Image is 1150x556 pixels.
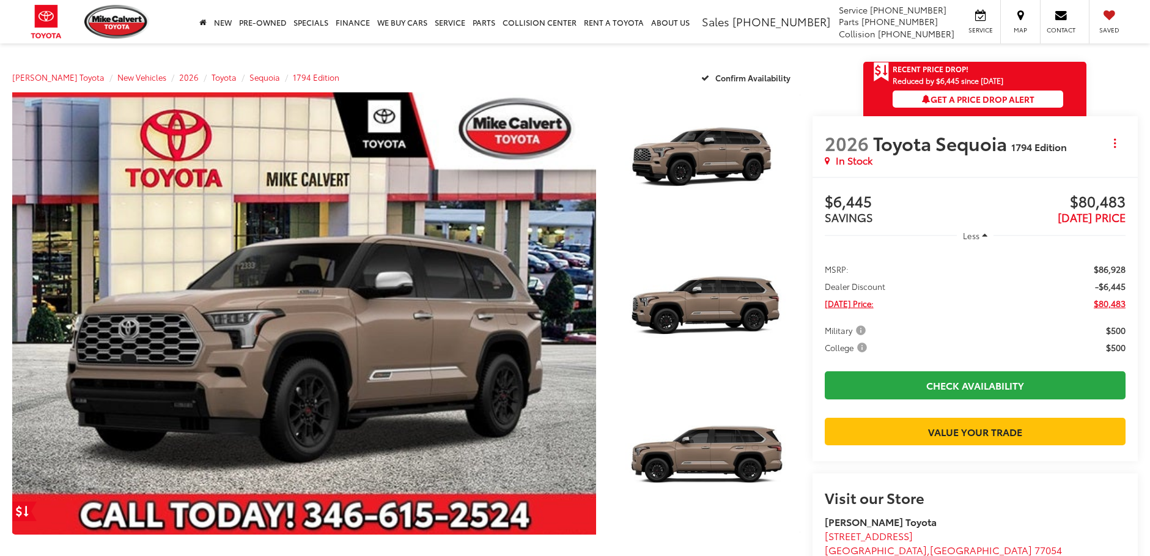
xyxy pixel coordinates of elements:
[1094,297,1126,310] span: $80,483
[967,26,994,34] span: Service
[825,130,869,156] span: 2026
[610,92,800,235] a: Expand Photo 1
[825,371,1126,399] a: Check Availability
[825,324,870,336] button: Military
[861,15,938,28] span: [PHONE_NUMBER]
[975,193,1126,212] span: $80,483
[878,28,954,40] span: [PHONE_NUMBER]
[825,341,869,354] span: College
[957,224,993,246] button: Less
[610,391,800,535] a: Expand Photo 3
[117,72,166,83] a: New Vehicles
[695,67,800,88] button: Confirm Availability
[1011,139,1067,154] span: 1794 Edition
[825,280,885,292] span: Dealer Discount
[1096,26,1122,34] span: Saved
[963,230,979,241] span: Less
[893,64,968,74] span: Recent Price Drop!
[836,154,872,168] span: In Stock
[825,209,873,225] span: SAVINGS
[249,72,280,83] a: Sequoia
[1114,138,1116,148] span: dropdown dots
[293,72,339,83] a: 1794 Edition
[893,76,1063,84] span: Reduced by $6,445 since [DATE]
[825,528,913,543] span: [STREET_ADDRESS]
[873,130,1011,156] span: Toyota Sequoia
[839,4,868,16] span: Service
[825,297,874,310] span: [DATE] Price:
[12,72,105,83] a: [PERSON_NAME] Toyota
[12,502,37,521] a: Get Price Drop Alert
[1007,26,1034,34] span: Map
[84,5,149,39] img: Mike Calvert Toyota
[608,390,802,536] img: 2026 Toyota Sequoia 1794 Edition
[1095,280,1126,292] span: -$6,445
[179,72,199,83] a: 2026
[863,62,1086,76] a: Get Price Drop Alert Recent Price Drop!
[1106,324,1126,336] span: $500
[1106,341,1126,354] span: $500
[610,242,800,385] a: Expand Photo 2
[6,90,602,537] img: 2026 Toyota Sequoia 1794 Edition
[825,263,849,275] span: MSRP:
[608,91,802,237] img: 2026 Toyota Sequoia 1794 Edition
[825,418,1126,445] a: Value Your Trade
[825,514,937,528] strong: [PERSON_NAME] Toyota
[1104,132,1126,154] button: Actions
[212,72,237,83] a: Toyota
[825,341,871,354] button: College
[825,489,1126,505] h2: Visit our Store
[715,72,791,83] span: Confirm Availability
[839,28,875,40] span: Collision
[1058,209,1126,225] span: [DATE] PRICE
[702,13,729,29] span: Sales
[608,240,802,387] img: 2026 Toyota Sequoia 1794 Edition
[825,193,975,212] span: $6,445
[1094,263,1126,275] span: $86,928
[870,4,946,16] span: [PHONE_NUMBER]
[825,324,868,336] span: Military
[12,92,596,535] a: Expand Photo 0
[1047,26,1075,34] span: Contact
[922,93,1034,105] span: Get a Price Drop Alert
[873,62,889,83] span: Get Price Drop Alert
[732,13,830,29] span: [PHONE_NUMBER]
[839,15,859,28] span: Parts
